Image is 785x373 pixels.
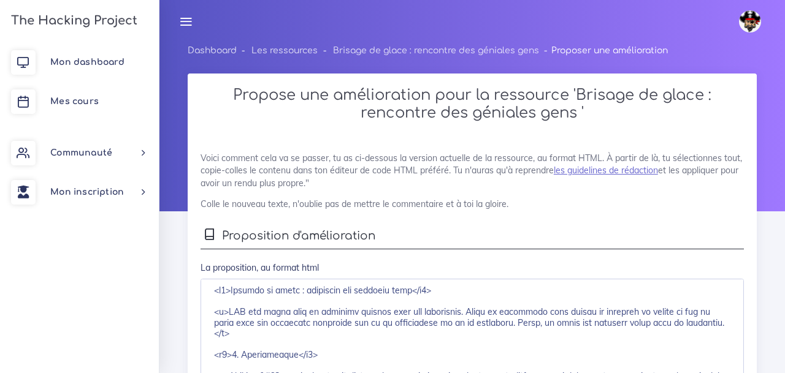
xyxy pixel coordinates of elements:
h3: The Hacking Project [7,14,137,28]
span: Mon dashboard [50,58,124,67]
a: les guidelines de rédaction [554,165,658,176]
img: avatar [739,10,761,32]
a: Brisage de glace : rencontre des géniales gens [333,46,539,55]
span: Mes cours [50,97,99,106]
p: Voici comment cela va se passer, tu as ci-dessous la version actuelle de la ressource, au format ... [201,152,744,189]
li: Proposer une amélioration [539,43,668,58]
a: Les ressources [251,46,318,55]
span: Mon inscription [50,187,124,197]
a: Dashboard [188,46,237,55]
h4: Proposition d'amélioration [201,223,744,249]
p: Colle le nouveau texte, n'oublie pas de mettre le commentaire et à toi la gloire. [201,198,744,210]
label: La proposition, au format html [201,262,319,274]
span: Communauté [50,148,112,157]
h2: Propose une amélioration pour la ressource 'Brisage de glace : rencontre des géniales gens ' [201,86,744,122]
